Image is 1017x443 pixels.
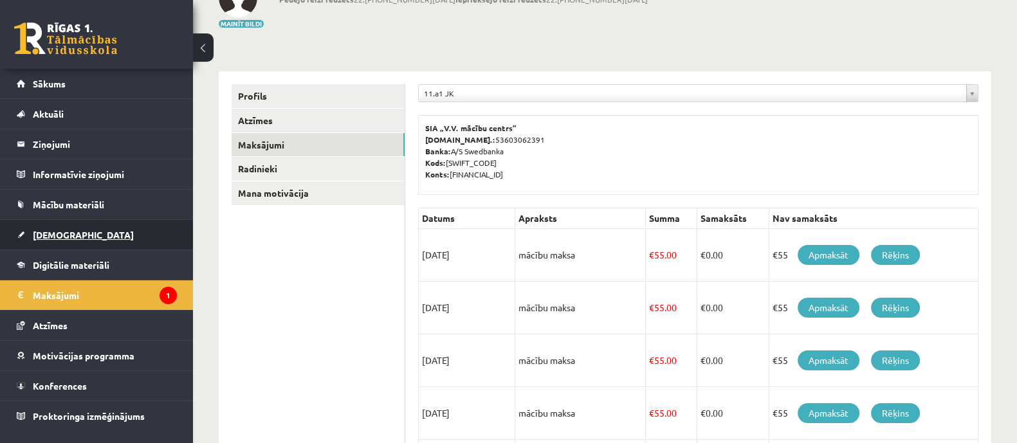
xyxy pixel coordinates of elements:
td: 55.00 [646,387,697,440]
td: mācību maksa [515,229,646,282]
a: Digitālie materiāli [17,250,177,280]
a: Mana motivācija [232,181,405,205]
th: Apraksts [515,208,646,229]
b: SIA „V.V. mācību centrs” [425,123,517,133]
b: Banka: [425,146,451,156]
td: [DATE] [419,282,515,334]
span: € [649,407,654,419]
span: Digitālie materiāli [33,259,109,271]
td: 55.00 [646,229,697,282]
b: Kods: [425,158,446,168]
a: Rēķins [871,403,920,423]
span: Atzīmes [33,320,68,331]
td: 55.00 [646,282,697,334]
td: mācību maksa [515,334,646,387]
th: Datums [419,208,515,229]
span: € [649,249,654,260]
th: Summa [646,208,697,229]
a: Apmaksāt [798,298,859,318]
span: [DEMOGRAPHIC_DATA] [33,229,134,240]
span: € [701,407,706,419]
td: €55 [769,334,978,387]
a: Atzīmes [232,109,405,132]
a: Rēķins [871,350,920,370]
a: [DEMOGRAPHIC_DATA] [17,220,177,249]
a: Maksājumi [232,133,405,157]
legend: Ziņojumi [33,129,177,159]
a: Apmaksāt [798,403,859,423]
button: Mainīt bildi [219,20,264,28]
span: € [649,354,654,366]
a: Ziņojumi [17,129,177,159]
span: 11.a1 JK [424,85,961,102]
td: €55 [769,229,978,282]
th: Samaksāts [697,208,769,229]
th: Nav samaksāts [769,208,978,229]
span: € [701,302,706,313]
a: Rēķins [871,298,920,318]
td: €55 [769,282,978,334]
a: Apmaksāt [798,245,859,265]
span: € [649,302,654,313]
td: 55.00 [646,334,697,387]
a: Mācību materiāli [17,190,177,219]
legend: Maksājumi [33,280,177,310]
span: Proktoringa izmēģinājums [33,410,145,422]
td: €55 [769,387,978,440]
a: Rīgas 1. Tālmācības vidusskola [14,23,117,55]
a: Rēķins [871,245,920,265]
span: Mācību materiāli [33,199,104,210]
a: Informatīvie ziņojumi [17,159,177,189]
td: [DATE] [419,387,515,440]
span: Konferences [33,380,87,392]
a: Maksājumi1 [17,280,177,310]
span: € [701,249,706,260]
td: [DATE] [419,334,515,387]
td: [DATE] [419,229,515,282]
a: 11.a1 JK [419,85,978,102]
a: Apmaksāt [798,350,859,370]
a: Radinieki [232,157,405,181]
i: 1 [160,287,177,304]
td: 0.00 [697,387,769,440]
td: 0.00 [697,282,769,334]
a: Proktoringa izmēģinājums [17,401,177,431]
a: Sākums [17,69,177,98]
td: mācību maksa [515,387,646,440]
legend: Informatīvie ziņojumi [33,159,177,189]
a: Motivācijas programma [17,341,177,370]
a: Atzīmes [17,311,177,340]
p: 53603062391 A/S Swedbanka [SWIFT_CODE] [FINANCIAL_ID] [425,122,971,180]
a: Aktuāli [17,99,177,129]
td: mācību maksa [515,282,646,334]
td: 0.00 [697,229,769,282]
span: Sākums [33,78,66,89]
b: Konts: [425,169,450,179]
span: Aktuāli [33,108,64,120]
span: Motivācijas programma [33,350,134,361]
a: Profils [232,84,405,108]
b: [DOMAIN_NAME].: [425,134,495,145]
td: 0.00 [697,334,769,387]
span: € [701,354,706,366]
a: Konferences [17,371,177,401]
